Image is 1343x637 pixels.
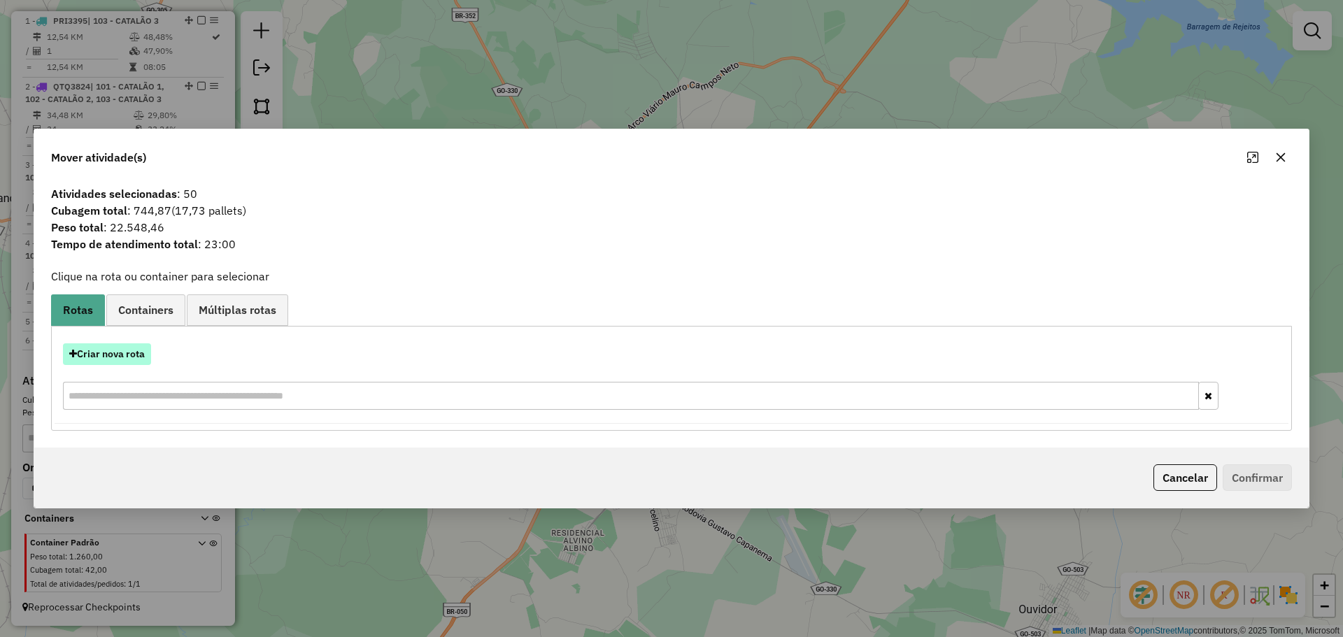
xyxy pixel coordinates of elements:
button: Maximize [1242,146,1264,169]
span: Múltiplas rotas [199,304,276,315]
span: Mover atividade(s) [51,149,146,166]
button: Criar nova rota [63,343,151,365]
label: Clique na rota ou container para selecionar [51,268,269,285]
span: Rotas [63,304,93,315]
button: Cancelar [1153,464,1217,491]
span: : 50 [43,185,1300,202]
span: Containers [118,304,173,315]
strong: Peso total [51,220,104,234]
strong: Tempo de atendimento total [51,237,198,251]
span: : 744,87 [43,202,1300,219]
strong: Atividades selecionadas [51,187,177,201]
strong: Cubagem total [51,203,127,217]
span: (17,73 pallets) [171,203,246,217]
span: : 22.548,46 [43,219,1300,236]
span: : 23:00 [43,236,1300,252]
